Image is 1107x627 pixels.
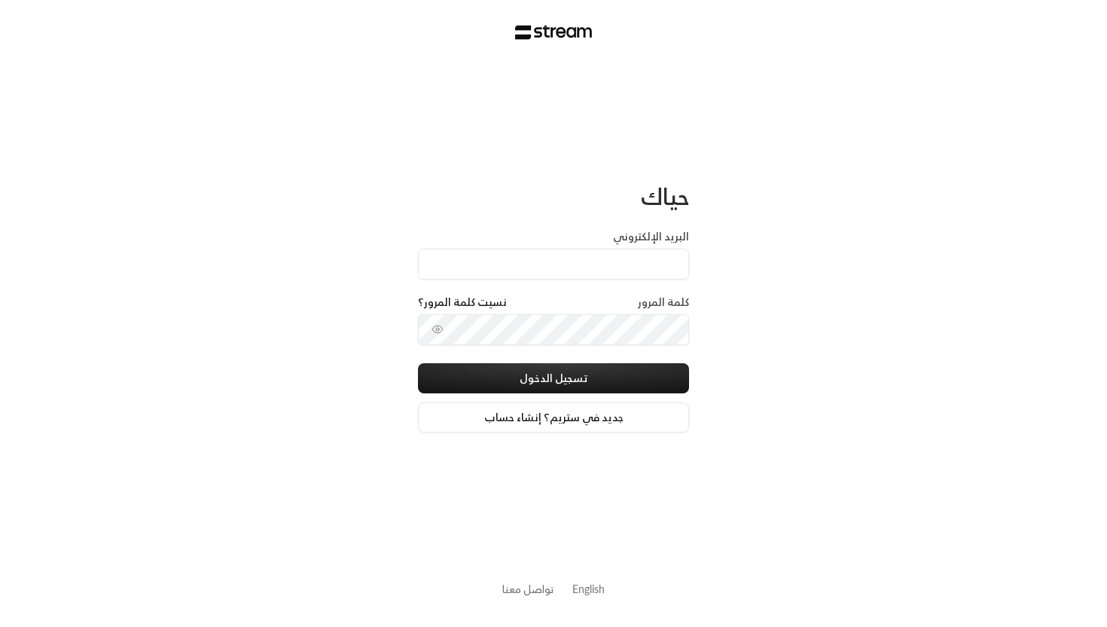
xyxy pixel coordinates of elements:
[425,317,450,341] button: toggle password visibility
[418,295,507,310] a: نسيت كلمة المرور؟
[418,363,689,393] button: تسجيل الدخول
[502,581,554,597] button: تواصل معنا
[502,580,554,598] a: تواصل معنا
[515,25,593,40] img: Stream Logo
[418,402,689,433] a: جديد في ستريم؟ إنشاء حساب
[641,176,689,216] span: حياك
[572,575,605,603] a: English
[638,295,689,310] label: كلمة المرور
[613,229,689,244] label: البريد الإلكتروني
